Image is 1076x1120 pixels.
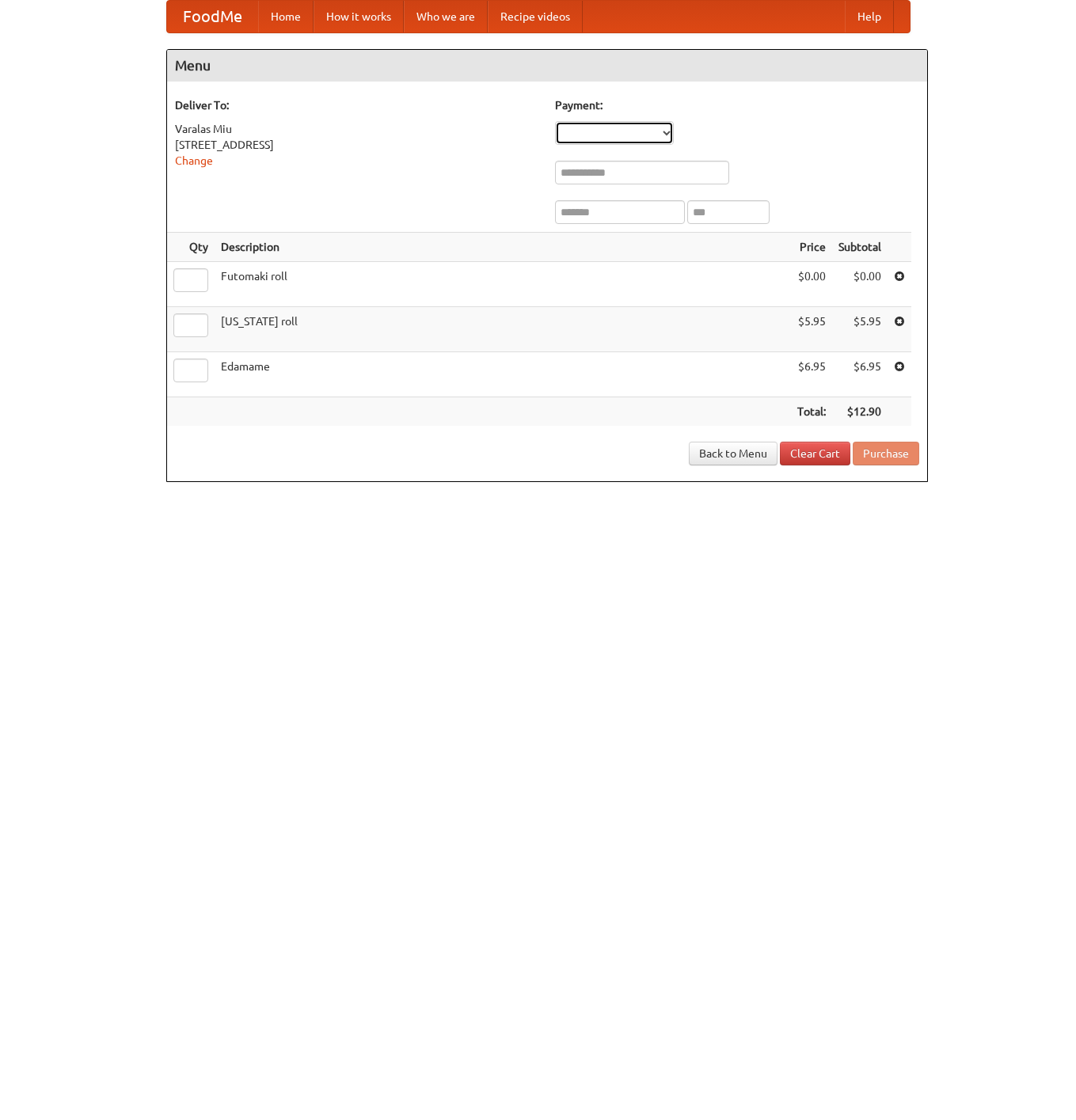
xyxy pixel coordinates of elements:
a: Back to Menu [689,442,778,465]
th: Total: [791,397,832,427]
div: [STREET_ADDRESS] [175,137,539,153]
td: Futomaki roll [215,262,791,307]
a: Home [258,1,314,32]
td: $0.00 [832,262,888,307]
td: $5.95 [791,307,832,352]
td: Edamame [215,352,791,397]
th: Subtotal [832,233,888,262]
td: $6.95 [791,352,832,397]
th: Price [791,233,832,262]
td: $6.95 [832,352,888,397]
div: Varalas Miu [175,121,539,137]
th: Qty [167,233,215,262]
h5: Deliver To: [175,97,539,113]
th: $12.90 [832,397,888,427]
a: Clear Cart [780,442,850,465]
a: Recipe videos [488,1,583,32]
a: FoodMe [167,1,258,32]
h4: Menu [167,50,927,82]
td: $5.95 [832,307,888,352]
button: Purchase [853,442,919,465]
th: Description [215,233,791,262]
h5: Payment: [555,97,919,113]
td: $0.00 [791,262,832,307]
a: How it works [314,1,404,32]
a: Who we are [404,1,488,32]
a: Change [175,154,213,167]
a: Help [845,1,894,32]
td: [US_STATE] roll [215,307,791,352]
